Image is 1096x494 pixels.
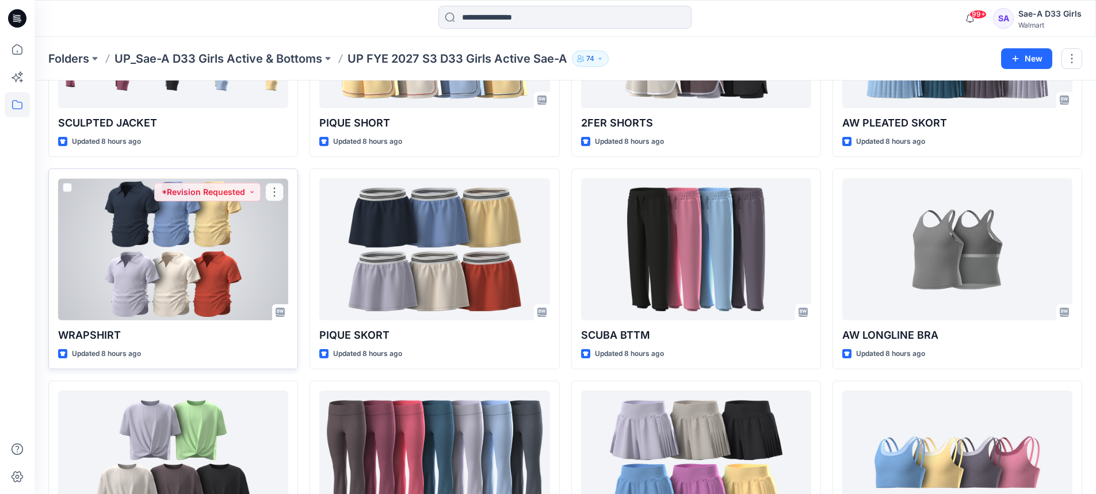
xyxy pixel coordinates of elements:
p: 2FER SHORTS [581,115,811,131]
a: PIQUE SKORT [319,178,549,320]
p: 74 [586,52,594,65]
p: PIQUE SHORT [319,115,549,131]
a: Folders [48,51,89,67]
p: AW LONGLINE BRA [842,327,1072,343]
button: 74 [572,51,609,67]
p: Updated 8 hours ago [333,136,402,148]
p: Updated 8 hours ago [856,136,925,148]
button: New [1001,48,1052,69]
p: Updated 8 hours ago [595,348,664,360]
p: Updated 8 hours ago [72,348,141,360]
p: SCUBA BTTM [581,327,811,343]
a: WRAPSHIRT [58,178,288,320]
a: SCUBA BTTM [581,178,811,320]
p: AW PLEATED SKORT [842,115,1072,131]
p: WRAPSHIRT [58,327,288,343]
p: Updated 8 hours ago [595,136,664,148]
p: Updated 8 hours ago [856,348,925,360]
div: SA [993,8,1014,29]
a: AW LONGLINE BRA [842,178,1072,320]
p: Updated 8 hours ago [333,348,402,360]
div: Sae-A D33 Girls [1018,7,1082,21]
p: Updated 8 hours ago [72,136,141,148]
p: PIQUE SKORT [319,327,549,343]
p: SCULPTED JACKET [58,115,288,131]
span: 99+ [969,10,987,19]
a: UP_Sae-A D33 Girls Active & Bottoms [114,51,322,67]
p: UP FYE 2027 S3 D33 Girls Active Sae-A [347,51,567,67]
div: Walmart [1018,21,1082,29]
